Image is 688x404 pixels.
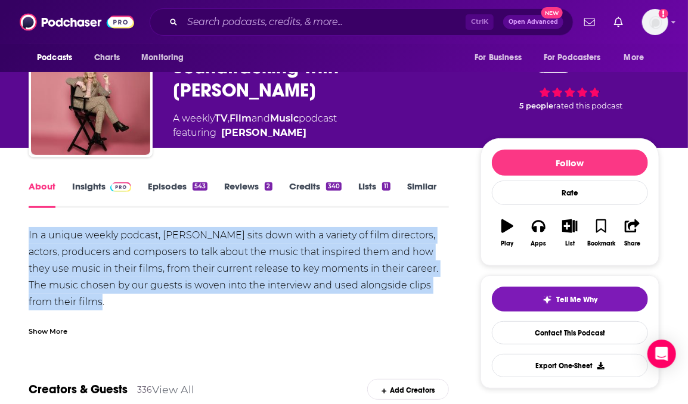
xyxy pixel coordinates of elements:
[523,212,554,254] button: Apps
[642,9,668,35] button: Show profile menu
[141,49,184,66] span: Monitoring
[541,7,563,18] span: New
[382,182,391,191] div: 11
[221,126,306,140] a: Edith Bowman
[492,321,648,344] a: Contact This Podcast
[173,111,337,140] div: A weekly podcast
[543,295,552,304] img: tell me why sparkle
[536,46,618,69] button: open menu
[501,240,514,247] div: Play
[492,287,648,312] button: tell me why sparkleTell Me Why
[72,181,131,208] a: InsightsPodchaser Pro
[182,13,466,32] input: Search podcasts, credits, & more...
[492,150,648,176] button: Follow
[137,384,152,395] div: 336
[407,181,436,208] a: Similar
[492,181,648,205] div: Rate
[585,212,616,254] button: Bookmark
[609,12,628,32] a: Show notifications dropdown
[624,49,644,66] span: More
[173,126,337,140] span: featuring
[289,181,342,208] a: Credits340
[544,49,601,66] span: For Podcasters
[94,49,120,66] span: Charts
[624,240,640,247] div: Share
[531,240,547,247] div: Apps
[215,113,228,124] a: TV
[150,8,574,36] div: Search podcasts, credits, & more...
[565,240,575,247] div: List
[31,36,150,155] img: Soundtracking with Edith Bowman
[148,181,207,208] a: Episodes543
[29,46,88,69] button: open menu
[475,49,522,66] span: For Business
[133,46,199,69] button: open menu
[557,295,598,304] span: Tell Me Why
[579,12,600,32] a: Show notifications dropdown
[554,212,585,254] button: List
[224,181,272,208] a: Reviews2
[481,44,659,119] div: 67 5 peoplerated this podcast
[509,19,558,25] span: Open Advanced
[642,9,668,35] span: Logged in as shubbardidpr
[252,113,270,124] span: and
[616,46,659,69] button: open menu
[617,212,648,254] button: Share
[86,46,127,69] a: Charts
[37,49,72,66] span: Podcasts
[29,382,128,397] a: Creators & Guests
[270,113,299,124] a: Music
[230,113,252,124] a: Film
[647,340,676,368] div: Open Intercom Messenger
[553,101,622,110] span: rated this podcast
[492,354,648,377] button: Export One-Sheet
[193,182,207,191] div: 543
[587,240,615,247] div: Bookmark
[642,9,668,35] img: User Profile
[326,182,342,191] div: 340
[503,15,563,29] button: Open AdvancedNew
[492,212,523,254] button: Play
[519,101,553,110] span: 5 people
[20,11,134,33] img: Podchaser - Follow, Share and Rate Podcasts
[466,14,494,30] span: Ctrl K
[659,9,668,18] svg: Add a profile image
[466,46,537,69] button: open menu
[110,182,131,192] img: Podchaser Pro
[152,383,194,396] a: View All
[358,181,391,208] a: Lists11
[367,379,449,400] div: Add Creators
[228,113,230,124] span: ,
[29,181,55,208] a: About
[265,182,272,191] div: 2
